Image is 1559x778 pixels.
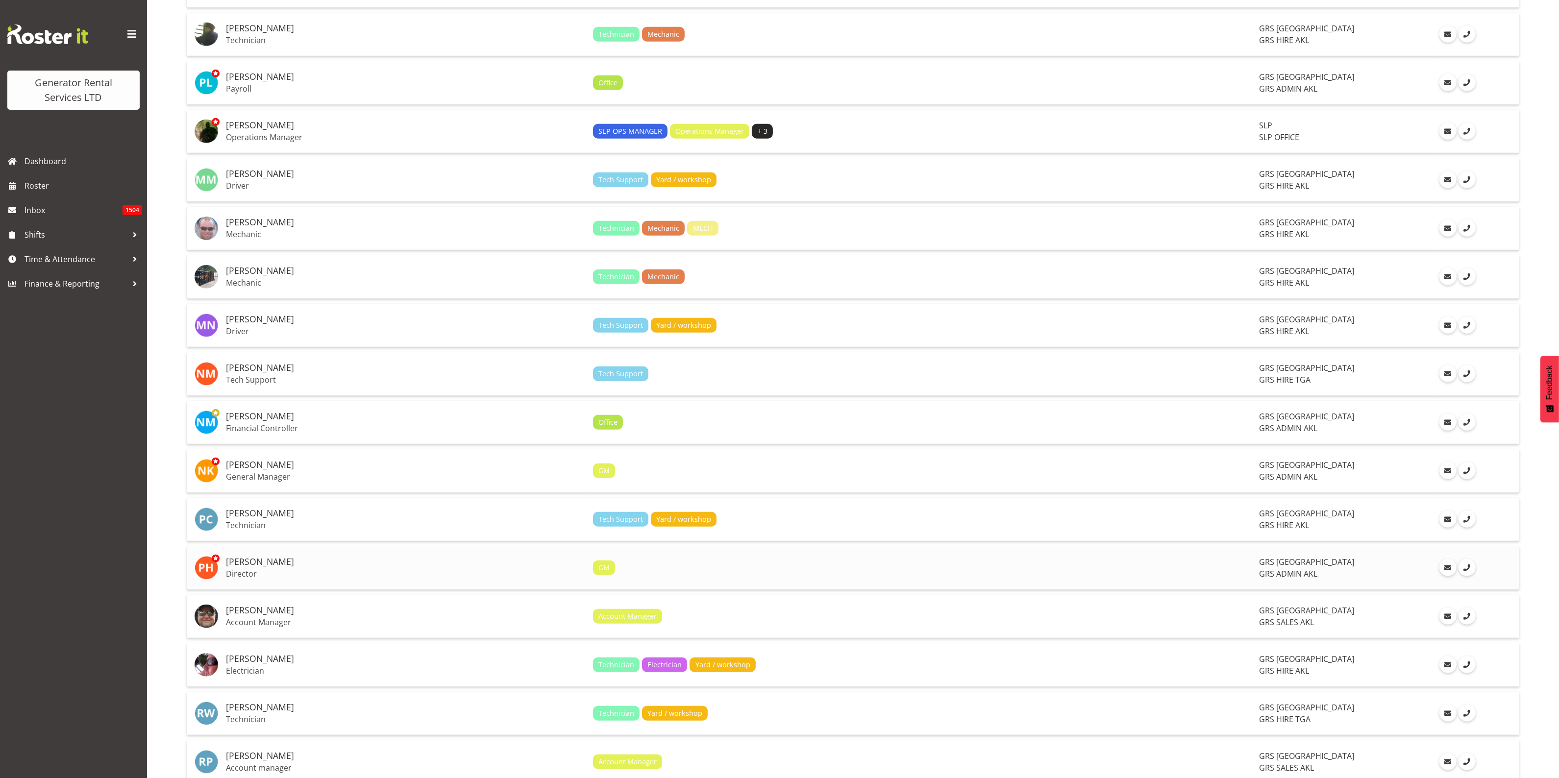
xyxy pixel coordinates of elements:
[226,169,585,179] h5: [PERSON_NAME]
[1439,608,1457,625] a: Email Employee
[226,132,585,142] p: Operations Manager
[1259,266,1354,276] span: GRS [GEOGRAPHIC_DATA]
[647,271,679,282] span: Mechanic
[123,205,142,215] span: 1504
[195,265,218,289] img: mike-mcdonaldba2b4bde78f8b36ae34bad4884d0e6ab.png
[226,266,585,276] h5: [PERSON_NAME]
[598,271,634,282] span: Technician
[1459,365,1476,382] a: Call Employee
[25,227,127,242] span: Shifts
[226,375,585,385] p: Tech Support
[1259,83,1317,94] span: GRS ADMIN AKL
[598,514,643,525] span: Tech Support
[1459,705,1476,722] a: Call Employee
[1459,25,1476,43] a: Call Employee
[226,218,585,227] h5: [PERSON_NAME]
[1439,122,1457,140] a: Email Employee
[226,121,585,130] h5: [PERSON_NAME]
[1459,413,1476,431] a: Call Employee
[1439,413,1457,431] a: Email Employee
[195,120,218,143] img: micah-hetrick73ebaf9e9aacd948a3fc464753b70555.png
[598,562,610,573] span: GM
[195,508,218,531] img: paul-coleman180.jpg
[598,223,634,234] span: Technician
[195,750,218,774] img: ryan-paulsen3623.jpg
[1259,363,1354,373] span: GRS [GEOGRAPHIC_DATA]
[226,35,585,45] p: Technician
[1459,559,1476,576] a: Call Employee
[195,605,218,628] img: rick-ankersae3846da6c6acb3f3203d7ce06c7e011.png
[1439,511,1457,528] a: Email Employee
[598,611,657,622] span: Account Manager
[226,72,585,82] h5: [PERSON_NAME]
[1439,171,1457,188] a: Email Employee
[598,174,643,185] span: Tech Support
[1259,714,1311,725] span: GRS HIRE TGA
[226,278,585,288] p: Mechanic
[195,556,218,580] img: phil-hannah11623.jpg
[1259,471,1317,482] span: GRS ADMIN AKL
[1259,520,1309,531] span: GRS HIRE AKL
[1259,374,1311,385] span: GRS HIRE TGA
[1259,180,1309,191] span: GRS HIRE AKL
[647,708,702,719] span: Yard / workshop
[1259,72,1354,82] span: GRS [GEOGRAPHIC_DATA]
[1259,35,1309,46] span: GRS HIRE AKL
[1259,508,1354,519] span: GRS [GEOGRAPHIC_DATA]
[1259,120,1272,131] span: SLP
[1439,559,1457,576] a: Email Employee
[656,320,711,331] span: Yard / workshop
[758,126,767,137] span: + 3
[1439,705,1457,722] a: Email Employee
[1439,268,1457,285] a: Email Employee
[1259,617,1314,628] span: GRS SALES AKL
[226,423,585,433] p: Financial Controller
[695,659,750,670] span: Yard / workshop
[1439,656,1457,673] a: Email Employee
[226,751,585,761] h5: [PERSON_NAME]
[17,75,130,105] div: Generator Rental Services LTD
[226,181,585,191] p: Driver
[226,84,585,94] p: Payroll
[1540,356,1559,422] button: Feedback - Show survey
[25,252,127,267] span: Time & Attendance
[1439,74,1457,91] a: Email Employee
[1259,423,1317,434] span: GRS ADMIN AKL
[598,659,634,670] span: Technician
[195,217,218,240] img: mike-chalmers5aea7dde9aa2cae466a75e1e74609601.png
[1259,605,1354,616] span: GRS [GEOGRAPHIC_DATA]
[226,509,585,518] h5: [PERSON_NAME]
[1459,656,1476,673] a: Call Employee
[1259,314,1354,325] span: GRS [GEOGRAPHIC_DATA]
[25,178,142,193] span: Roster
[195,168,218,192] img: michael-marshall176.jpg
[647,659,682,670] span: Electrician
[195,23,218,46] img: lexi-browneccdd13e651dfd3b591612c61640a735b.png
[25,203,123,218] span: Inbox
[1439,25,1457,43] a: Email Employee
[1459,74,1476,91] a: Call Employee
[195,362,218,386] img: nathan-maxwell11248.jpg
[1259,568,1317,579] span: GRS ADMIN AKL
[647,223,679,234] span: Mechanic
[226,315,585,324] h5: [PERSON_NAME]
[1439,365,1457,382] a: Email Employee
[1259,326,1309,337] span: GRS HIRE AKL
[226,654,585,664] h5: [PERSON_NAME]
[226,460,585,470] h5: [PERSON_NAME]
[1259,557,1354,567] span: GRS [GEOGRAPHIC_DATA]
[226,714,585,724] p: Technician
[195,653,218,677] img: rob-ryand5211ed3f20840c58f2c2fac6bd30c65.png
[226,472,585,482] p: General Manager
[693,223,713,234] span: MECH
[226,617,585,627] p: Account Manager
[1439,219,1457,237] a: Email Employee
[598,368,643,379] span: Tech Support
[1459,316,1476,334] a: Call Employee
[226,24,585,33] h5: [PERSON_NAME]
[25,276,127,291] span: Finance & Reporting
[226,703,585,712] h5: [PERSON_NAME]
[598,29,634,40] span: Technician
[1259,277,1309,288] span: GRS HIRE AKL
[1259,654,1354,664] span: GRS [GEOGRAPHIC_DATA]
